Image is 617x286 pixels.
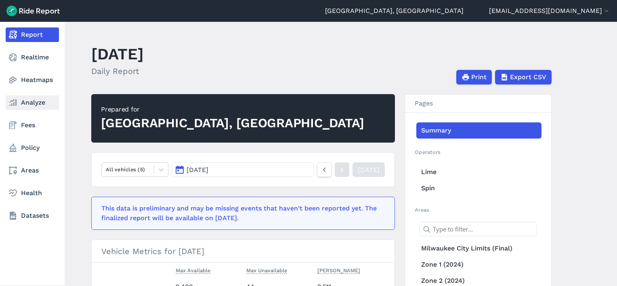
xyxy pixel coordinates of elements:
div: This data is preliminary and may be missing events that haven't been reported yet. The finalized ... [101,204,380,223]
h3: Vehicle Metrics for [DATE] [92,240,395,263]
a: Zone 1 (2024) [416,257,541,273]
img: Ride Report [6,6,60,16]
button: [DATE] [172,162,314,177]
span: Print [471,72,487,82]
a: Analyze [6,95,59,110]
h2: Operators [415,148,541,156]
a: Milwaukee City Limits (Final) [416,240,541,257]
span: [PERSON_NAME] [317,266,360,274]
h2: Daily Report [91,65,144,77]
a: Areas [6,163,59,178]
a: Heatmaps [6,73,59,87]
a: [DATE] [353,162,385,177]
h1: [DATE] [91,43,144,65]
h2: Areas [415,206,541,214]
a: Health [6,186,59,200]
a: Datasets [6,208,59,223]
a: Lime [416,164,541,180]
div: Prepared for [101,105,364,114]
h3: Pages [405,95,551,113]
a: Realtime [6,50,59,65]
button: [PERSON_NAME] [317,266,360,275]
button: Max Unavailable [246,266,287,275]
a: Summary [416,122,541,139]
button: Print [456,70,492,84]
div: [GEOGRAPHIC_DATA], [GEOGRAPHIC_DATA] [101,114,364,132]
a: [GEOGRAPHIC_DATA], [GEOGRAPHIC_DATA] [325,6,464,16]
button: Export CSV [495,70,552,84]
span: Export CSV [510,72,546,82]
span: Max Unavailable [246,266,287,274]
button: Max Available [176,266,210,275]
a: Report [6,27,59,42]
input: Type to filter... [420,222,537,236]
a: Fees [6,118,59,132]
span: Max Available [176,266,210,274]
button: [EMAIL_ADDRESS][DOMAIN_NAME] [489,6,611,16]
span: [DATE] [187,166,208,174]
a: Policy [6,141,59,155]
a: Spin [416,180,541,196]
